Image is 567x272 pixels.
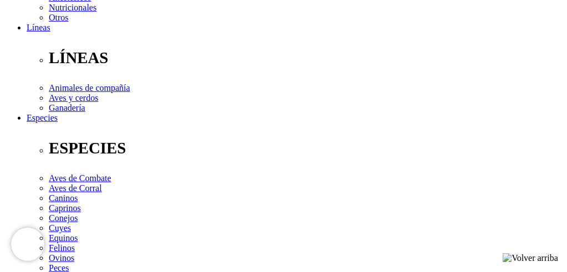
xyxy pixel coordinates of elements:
[27,23,50,32] a: Líneas
[49,3,96,12] a: Nutricionales
[49,253,74,263] a: Ovinos
[49,243,75,253] a: Felinos
[11,228,44,261] iframe: Brevo live chat
[49,49,563,67] p: LÍNEAS
[49,93,98,102] a: Aves y cerdos
[49,183,102,193] a: Aves de Corral
[27,113,58,122] a: Especies
[49,83,130,93] a: Animales de compañía
[49,213,78,223] a: Conejos
[49,193,78,203] a: Caninos
[49,13,69,22] a: Otros
[49,139,563,157] p: ESPECIES
[49,233,78,243] a: Equinos
[49,223,71,233] a: Cuyes
[49,173,111,183] a: Aves de Combate
[49,203,81,213] a: Caprinos
[503,253,558,263] img: Volver arriba
[49,103,85,112] a: Ganadería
